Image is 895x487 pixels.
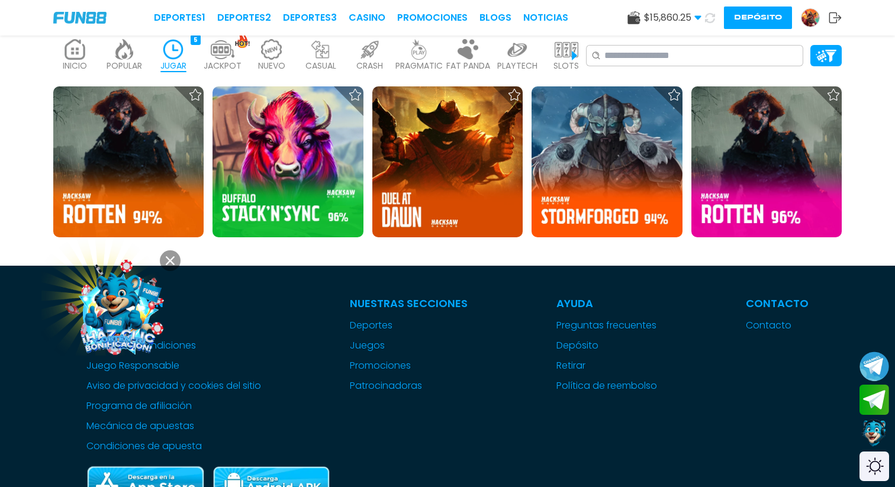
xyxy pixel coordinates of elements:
[456,39,480,60] img: fat_panda_light.webp
[746,295,809,311] p: Contacto
[397,11,468,25] a: Promociones
[86,399,261,413] a: Programa de afiliación
[160,60,186,72] p: JUGAR
[801,9,819,27] img: Avatar
[555,39,578,60] img: slots_light.webp
[63,39,87,60] img: home_light.webp
[283,11,337,25] a: Deportes3
[260,39,284,60] img: new_light.webp
[556,359,657,373] a: Retirar
[724,7,792,29] button: Depósito
[112,39,136,60] img: popular_light.webp
[358,39,382,60] img: crash_light.webp
[859,418,889,449] button: Contact customer service
[356,60,383,72] p: CRASH
[497,60,537,72] p: PLAYTECH
[350,295,468,311] p: Nuestras Secciones
[217,11,271,25] a: Deportes2
[859,385,889,415] button: Join telegram
[816,50,836,62] img: Platform Filter
[350,338,385,353] button: Juegos
[86,439,261,453] a: Condiciones de apuesta
[372,86,523,237] img: DUEL AT DAWN
[691,86,842,237] img: Rotten 96%
[350,359,468,373] a: Promociones
[553,60,579,72] p: SLOTS
[446,60,490,72] p: FAT PANDA
[53,86,204,237] img: Rotten 94%
[191,35,201,45] div: 5
[479,11,511,25] a: BLOGS
[63,60,87,72] p: INICIO
[556,318,657,333] a: Preguntas frecuentes
[211,39,234,60] img: jackpot_light.webp
[154,11,205,25] a: Deportes1
[258,60,285,72] p: NUEVO
[506,39,529,60] img: playtech_light.webp
[532,86,682,237] img: Stormforged 94%
[350,379,468,393] a: Patrocinadoras
[801,8,829,27] a: Avatar
[349,11,385,25] a: CASINO
[556,379,657,393] a: Política de reembolso
[86,419,261,433] a: Mecánica de apuestas
[305,60,336,72] p: CASUAL
[53,12,107,24] img: Company Logo
[107,60,142,72] p: POPULAR
[556,295,657,311] p: Ayuda
[859,351,889,382] button: Join telegram channel
[746,318,809,333] a: Contacto
[65,256,172,363] img: Image Link
[86,379,261,393] a: Aviso de privacidad y cookies del sitio
[213,86,363,237] img: Buffalo Stack'n'Sync 96%
[407,39,431,60] img: pragmatic_light.webp
[162,39,185,60] img: recent_active.webp
[859,451,889,481] div: Switch theme
[350,318,468,333] a: Deportes
[523,11,568,25] a: NOTICIAS
[309,39,333,60] img: casual_light.webp
[556,338,657,353] a: Depósito
[395,60,443,72] p: PRAGMATIC
[204,60,242,72] p: JACKPOT
[644,11,701,25] span: $ 15,860.25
